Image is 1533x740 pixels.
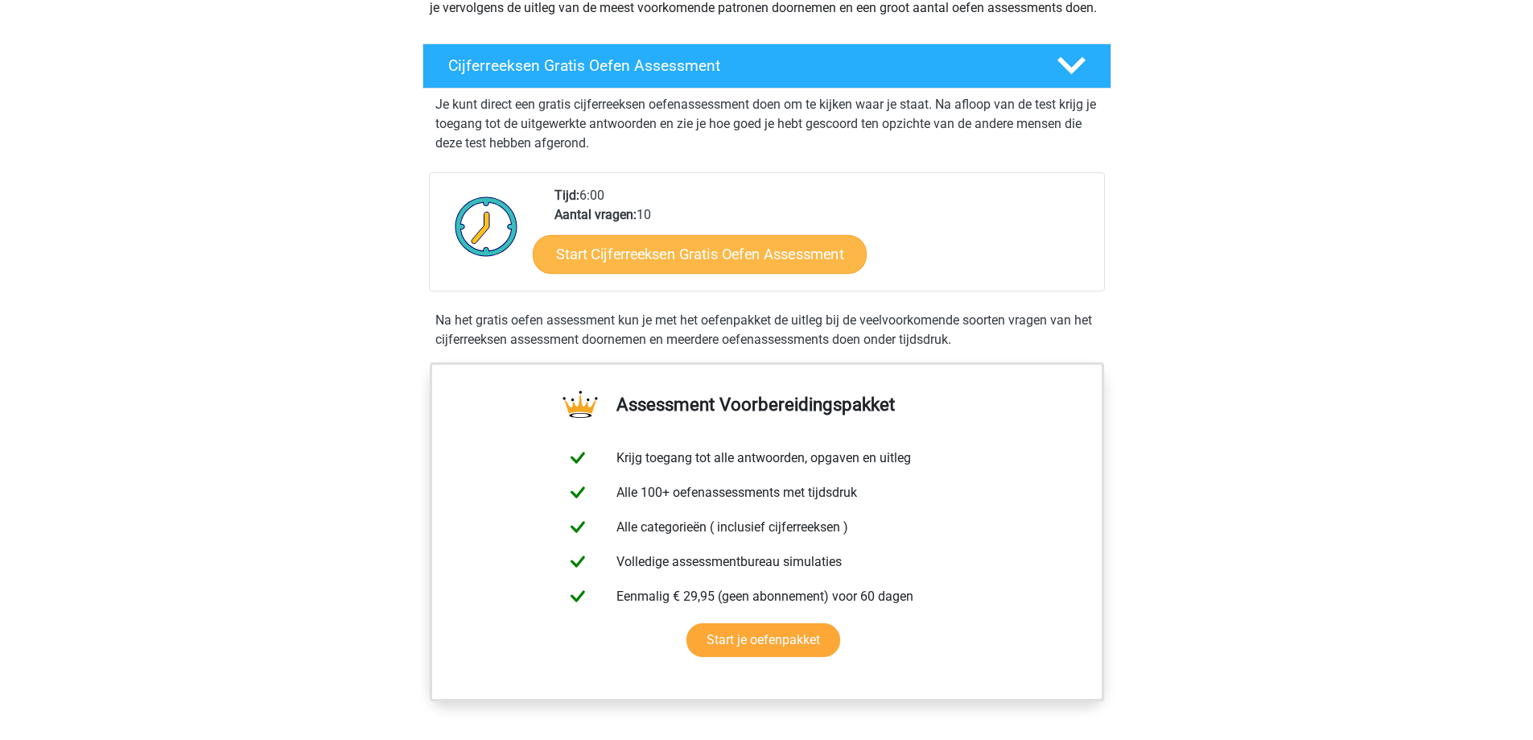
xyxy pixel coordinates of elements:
[435,95,1098,153] p: Je kunt direct een gratis cijferreeksen oefenassessment doen om te kijken waar je staat. Na afloo...
[416,43,1118,89] a: Cijferreeksen Gratis Oefen Assessment
[554,207,637,222] b: Aantal vragen:
[448,56,1031,75] h4: Cijferreeksen Gratis Oefen Assessment
[429,311,1105,349] div: Na het gratis oefen assessment kun je met het oefenpakket de uitleg bij de veelvoorkomende soorte...
[542,186,1103,291] div: 6:00 10
[554,188,579,203] b: Tijd:
[533,234,867,273] a: Start Cijferreeksen Gratis Oefen Assessment
[686,623,840,657] a: Start je oefenpakket
[446,186,527,267] img: Klok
